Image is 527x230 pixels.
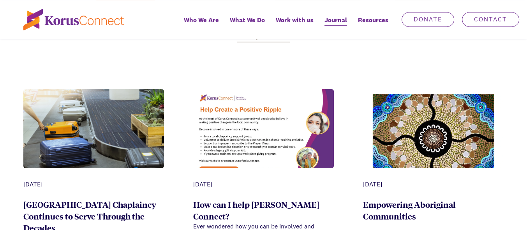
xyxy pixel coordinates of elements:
a: How can I help [PERSON_NAME] Connect? [193,199,319,221]
span: Work with us [276,14,314,26]
span: What We Do [230,14,265,26]
img: aNCt9p5xUNkB076t_Meeting-Place-Leah-Brideson-SIG-A4.webp [363,89,504,189]
a: Donate [402,12,454,27]
div: [DATE] [363,180,504,189]
span: Who We Are [184,14,219,26]
a: Who We Are [178,11,224,39]
a: What We Do [224,11,270,39]
a: Empowering Aboriginal Communities [363,199,456,221]
div: [DATE] [23,180,164,189]
div: [DATE] [193,180,334,189]
img: aNNp0J5xUNkB1CiU_KC80BeInvolvedFlyer-jpg.jpg [193,89,334,186]
img: 97b792b3-de50-44a6-b980-08c720c16376_airport%2B%252843%2529.png [23,89,164,168]
img: korus-connect%2Fc5177985-88d5-491d-9cd7-4a1febad1357_logo.svg [23,9,124,30]
a: Work with us [270,11,319,39]
span: Journal [324,14,347,26]
a: Contact [462,12,519,27]
div: Resources [353,11,394,39]
a: Journal [319,11,353,39]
